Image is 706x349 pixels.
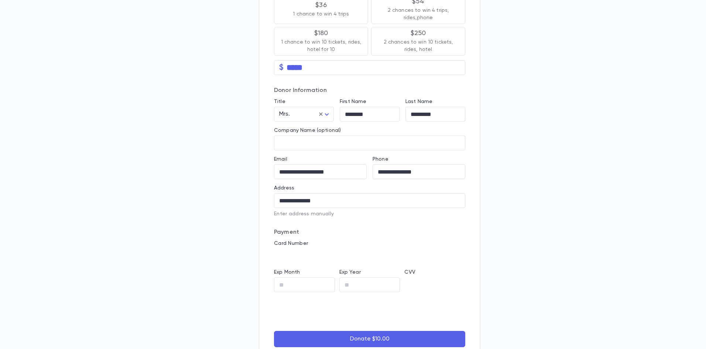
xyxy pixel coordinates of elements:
[279,111,290,117] span: Mrs.
[274,127,341,133] label: Company Name (optional)
[274,229,465,236] p: Payment
[405,99,432,105] label: Last Name
[274,156,287,162] label: Email
[293,10,349,18] p: 1 chance to win 4 trips
[373,156,388,162] label: Phone
[377,7,459,21] p: 2 chances to win 4 trips, rides,phone
[404,269,465,275] p: CVV
[315,1,327,9] p: $36
[377,38,459,53] p: 2 chances to win 10 tickets, rides, hotel
[274,240,465,246] p: Card Number
[274,331,465,347] button: Donate $10.00
[274,27,368,56] button: $1801 chance to win 10 tickets, rides, hotel for 10
[411,30,426,37] p: $250
[274,269,300,275] label: Exp Month
[314,30,328,37] p: $180
[279,64,284,71] p: $
[340,99,366,105] label: First Name
[280,38,362,53] p: 1 chance to win 10 tickets, rides, hotel for 10
[371,27,465,56] button: $2502 chances to win 10 tickets, rides, hotel
[274,211,465,217] p: Enter address manually
[274,185,294,191] label: Address
[274,107,334,122] div: Mrs.
[274,99,285,105] label: Title
[274,87,465,94] p: Donor Information
[274,249,465,263] iframe: card
[404,277,465,292] iframe: cvv
[339,269,361,275] label: Exp Year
